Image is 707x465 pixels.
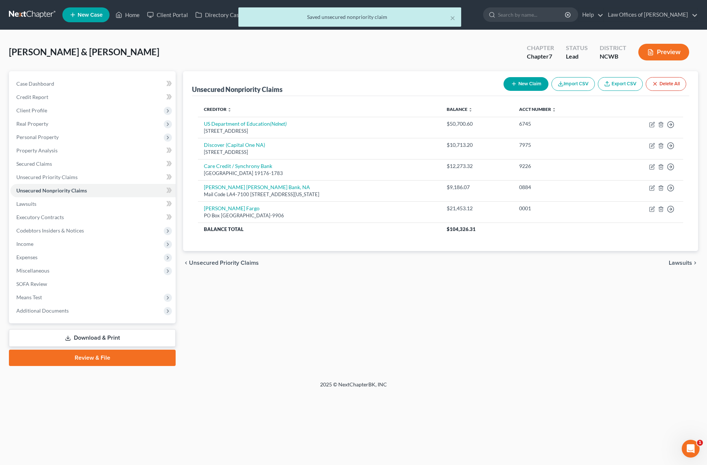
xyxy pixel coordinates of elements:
[16,281,47,287] span: SOFA Review
[16,134,59,140] span: Personal Property
[519,162,601,170] div: 9226
[527,52,554,61] div: Chapter
[16,201,36,207] span: Lawsuits
[10,197,176,211] a: Lawsuits
[10,90,176,104] a: Credit Report
[566,52,588,61] div: Lead
[447,205,507,212] div: $21,453.12
[16,267,49,274] span: Miscellaneous
[504,77,548,91] button: New Claim
[204,142,265,148] a: Discover (Capital One NA)
[10,157,176,171] a: Secured Claims
[669,260,698,266] button: Lawsuits chevron_right
[142,381,565,394] div: 2025 © NextChapterBK, INC
[682,440,700,458] iframe: Intercom live chat
[183,260,259,266] button: chevron_left Unsecured Priority Claims
[16,294,42,300] span: Means Test
[447,184,507,191] div: $9,186.07
[447,120,507,128] div: $50,700.60
[638,44,689,60] button: Preview
[204,212,435,219] div: PO Box [GEOGRAPHIC_DATA]-9906
[551,77,595,91] button: Import CSV
[198,222,441,236] th: Balance Total
[646,77,686,91] button: Delete All
[16,121,48,127] span: Real Property
[10,184,176,197] a: Unsecured Nonpriority Claims
[16,254,38,260] span: Expenses
[447,106,473,112] a: Balance unfold_more
[9,46,159,57] span: [PERSON_NAME] & [PERSON_NAME]
[10,211,176,224] a: Executory Contracts
[16,107,47,113] span: Client Profile
[16,307,69,314] span: Additional Documents
[519,141,601,149] div: 7975
[16,94,48,100] span: Credit Report
[468,108,473,112] i: unfold_more
[183,260,189,266] i: chevron_left
[204,128,435,135] div: [STREET_ADDRESS]
[16,214,64,220] span: Executory Contracts
[519,205,601,212] div: 0001
[270,121,287,127] i: (Nelnet)
[16,227,84,234] span: Codebtors Insiders & Notices
[450,13,455,22] button: ×
[10,277,176,291] a: SOFA Review
[204,121,287,127] a: US Department of Education(Nelnet)
[697,440,703,446] span: 1
[192,85,283,94] div: Unsecured Nonpriority Claims
[692,260,698,266] i: chevron_right
[447,162,507,170] div: $12,273.32
[204,163,272,169] a: Care Credit / Synchrony Bank
[204,184,310,190] a: [PERSON_NAME] [PERSON_NAME] Bank, NA
[566,44,588,52] div: Status
[10,171,176,184] a: Unsecured Priority Claims
[10,144,176,157] a: Property Analysis
[519,120,601,128] div: 6745
[9,329,176,347] a: Download & Print
[204,106,232,112] a: Creditor unfold_more
[204,149,435,156] div: [STREET_ADDRESS]
[16,161,52,167] span: Secured Claims
[16,174,78,180] span: Unsecured Priority Claims
[519,106,556,112] a: Acct Number unfold_more
[549,53,552,60] span: 7
[16,80,54,87] span: Case Dashboard
[669,260,692,266] span: Lawsuits
[600,44,626,52] div: District
[16,187,87,194] span: Unsecured Nonpriority Claims
[204,205,260,211] a: [PERSON_NAME] Fargo
[204,191,435,198] div: Mail Code LA4-7100 [STREET_ADDRESS][US_STATE]
[16,147,58,154] span: Property Analysis
[204,170,435,177] div: [GEOGRAPHIC_DATA] 19176-1783
[244,13,455,21] div: Saved unsecured nonpriority claim
[527,44,554,52] div: Chapter
[9,350,176,366] a: Review & File
[519,184,601,191] div: 0884
[227,108,232,112] i: unfold_more
[10,77,176,90] a: Case Dashboard
[447,226,476,232] span: $104,326.31
[189,260,259,266] span: Unsecured Priority Claims
[600,52,626,61] div: NCWB
[552,108,556,112] i: unfold_more
[598,77,643,91] a: Export CSV
[447,141,507,149] div: $10,713.20
[16,241,33,247] span: Income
